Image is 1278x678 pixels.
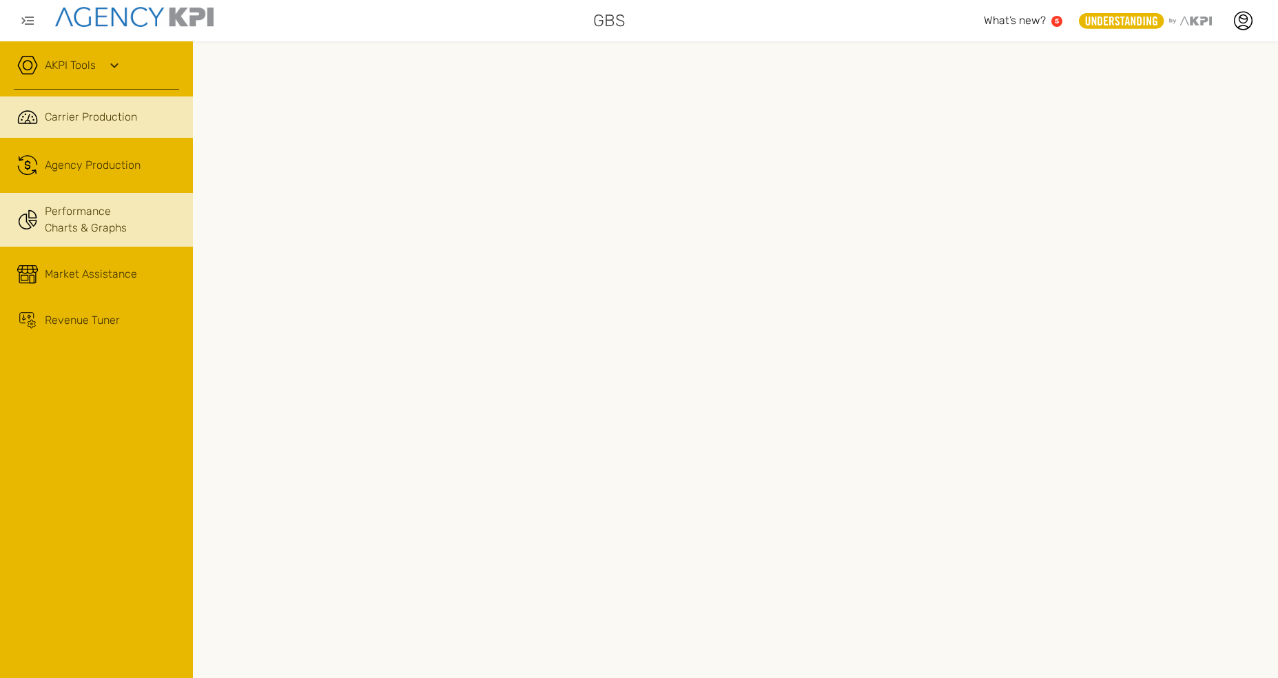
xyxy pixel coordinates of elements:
a: AKPI Tools [45,57,96,74]
span: What’s new? [984,14,1046,27]
span: Market Assistance [45,266,137,282]
img: agencykpi-logo-550x69-2d9e3fa8.png [55,7,214,27]
span: Agency Production [45,157,141,174]
a: 5 [1051,16,1062,27]
span: Carrier Production [45,109,137,125]
span: Revenue Tuner [45,312,120,329]
text: 5 [1055,17,1059,25]
span: GBS [593,8,626,33]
